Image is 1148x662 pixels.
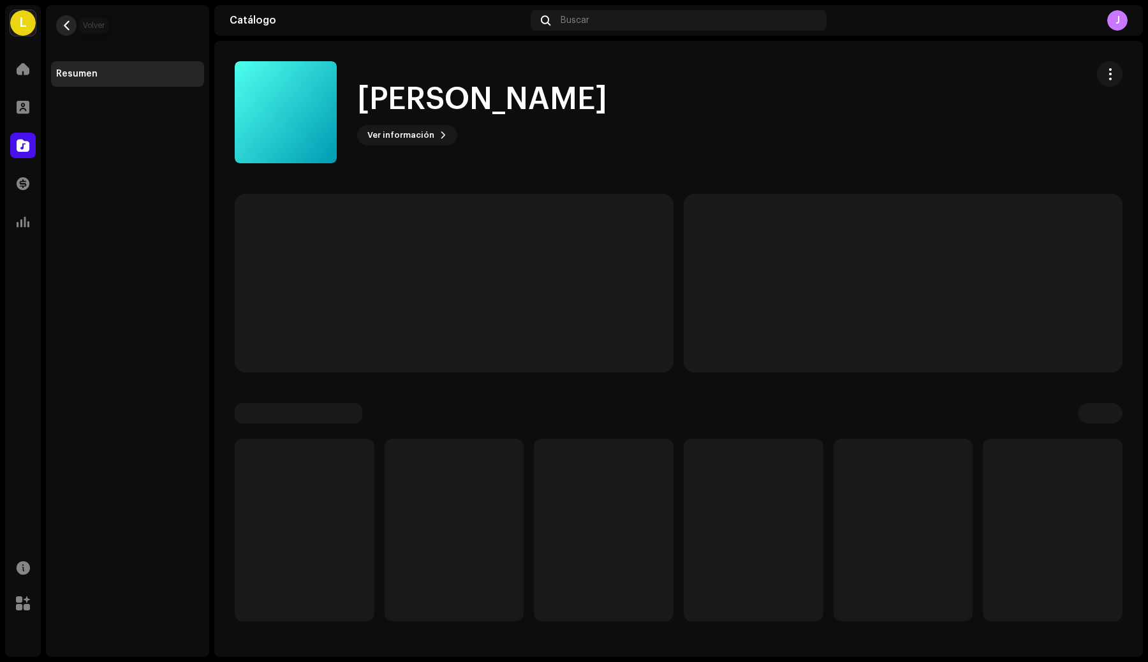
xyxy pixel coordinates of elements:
[367,122,434,148] span: Ver información
[51,61,204,87] re-m-nav-item: Resumen
[230,15,526,26] div: Catálogo
[357,79,607,120] h1: [PERSON_NAME]
[10,10,36,36] div: L
[357,125,457,145] button: Ver información
[1107,10,1128,31] div: J
[56,69,98,79] div: Resumen
[561,15,589,26] span: Buscar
